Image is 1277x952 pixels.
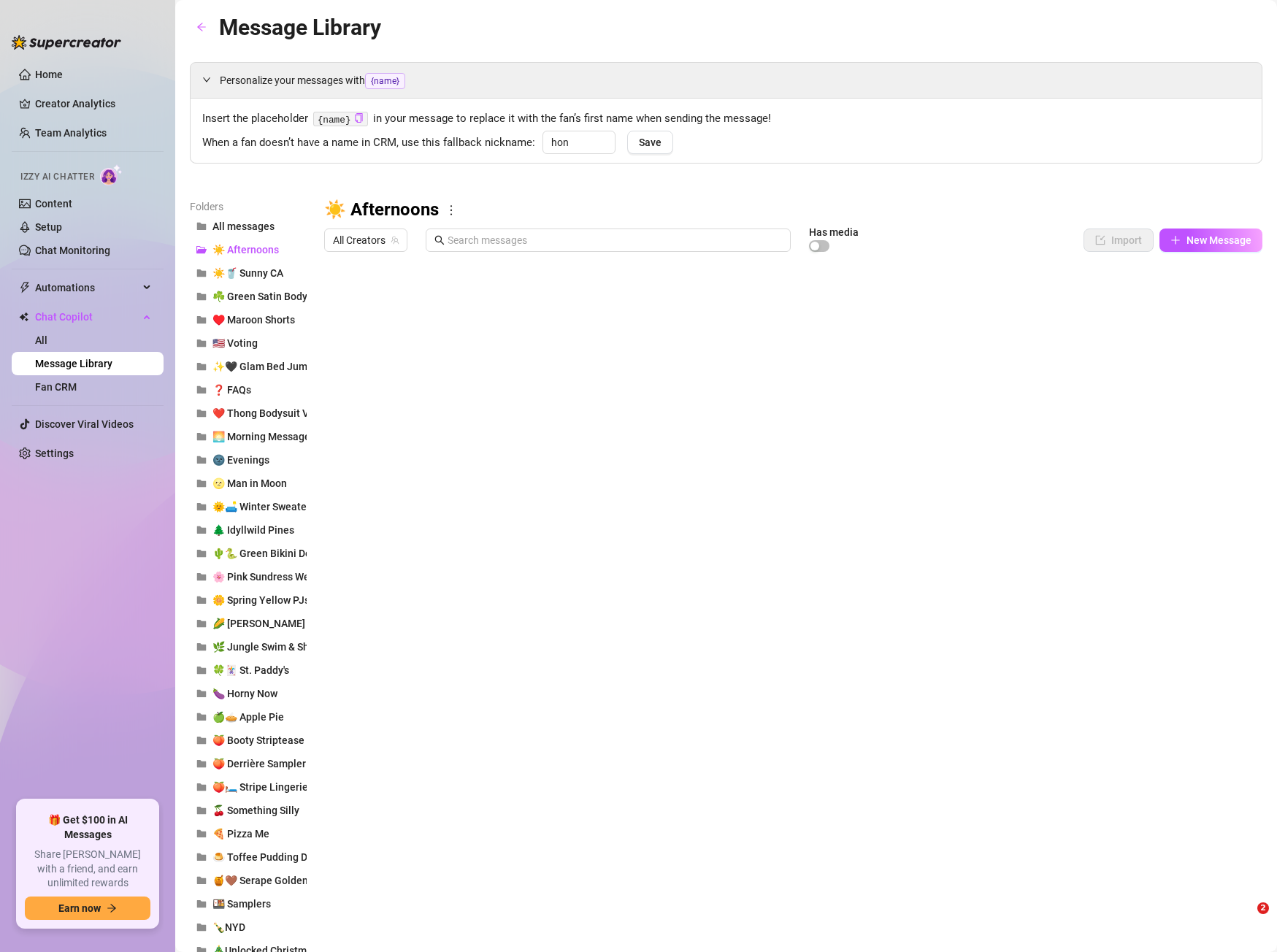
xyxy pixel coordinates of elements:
button: 🌅 Morning Messages [190,425,307,448]
button: 🌼 Spring Yellow PJs [190,588,307,612]
span: folder [196,338,207,348]
span: folder [196,361,207,372]
span: folder [196,782,207,792]
button: ☀️ Afternoons [190,238,307,261]
span: ♥️ Maroon Shorts [212,314,295,326]
span: folder [196,759,207,769]
article: Folders [190,199,307,215]
span: ❤️ Thong Bodysuit Vid [212,407,318,419]
span: 🌿 Jungle Swim & Shower [212,641,331,653]
a: Content [35,198,72,210]
span: 🌼 Spring Yellow PJs [212,594,310,606]
span: All messages [212,220,275,232]
button: 🍆 Horny Now [190,682,307,705]
span: folder-open [196,245,207,255]
span: more [445,204,458,217]
a: Message Library [35,358,112,369]
img: Chat Copilot [19,312,28,322]
article: Message Library [219,10,381,45]
code: {name} [313,112,368,127]
button: 🍒 Something Silly [190,799,307,822]
button: All messages [190,215,307,238]
span: 🍯🤎 Serape Golden Hour [212,875,333,886]
span: 🍑 Derrière Sampler [212,758,306,769]
span: 🌽 [PERSON_NAME] [212,618,305,629]
span: folder [196,408,207,418]
span: folder [196,268,207,278]
span: 🌲 Idyllwild Pines [212,524,294,536]
span: 🌝 Man in Moon [212,477,287,489]
span: Share [PERSON_NAME] with a friend, and earn unlimited rewards [25,848,150,891]
a: Setup [35,221,62,233]
button: Save [627,131,673,154]
span: team [391,236,399,245]
span: folder [196,805,207,815]
span: 2 [1257,902,1269,914]
span: 🌅 Morning Messages [212,431,315,442]
button: 🌚 Evenings [190,448,307,472]
button: ❓ FAQs [190,378,307,402]
span: thunderbolt [19,282,31,293]
span: 🌸 Pink Sundress Welcome [212,571,338,583]
a: Fan CRM [35,381,77,393]
span: expanded [202,75,211,84]
span: arrow-left [196,22,207,32]
button: 🌿 Jungle Swim & Shower [190,635,307,659]
button: 🍑 Derrière Sampler [190,752,307,775]
span: 🍆 Horny Now [212,688,277,699]
span: folder [196,829,207,839]
span: arrow-right [107,903,117,913]
span: folder [196,431,207,442]
span: folder [196,572,207,582]
span: folder [196,548,207,558]
span: folder [196,315,207,325]
span: 🌚 Evenings [212,454,269,466]
article: Has media [809,228,859,237]
button: Earn nowarrow-right [25,897,150,920]
button: ☀️🥤 Sunny CA [190,261,307,285]
span: When a fan doesn’t have a name in CRM, use this fallback nickname: [202,134,535,152]
button: 🇺🇸 Voting [190,331,307,355]
span: plus [1170,235,1181,245]
span: 🎁 Get $100 in AI Messages [25,813,150,842]
span: 🍮 Toffee Pudding Dessert [212,851,337,863]
img: AI Chatter [100,164,123,185]
a: Discover Viral Videos [35,418,134,430]
span: 🍱 Samplers [212,898,271,910]
button: Import [1084,229,1154,252]
span: ✨🖤 Glam Bed Jump [212,361,313,372]
input: Search messages [448,232,782,248]
button: Click to Copy [354,113,364,124]
button: 🌽 [PERSON_NAME] [190,612,307,635]
span: 🍑🛏️ Stripe Lingerie Bed Booty Striptease [212,781,408,793]
span: 🍕 Pizza Me [212,828,269,840]
h3: ☀️ Afternoons [324,199,439,222]
span: folder [196,922,207,932]
span: folder [196,502,207,512]
span: folder [196,665,207,675]
span: 🍾NYD [212,921,245,933]
button: 🍱 Samplers [190,892,307,915]
span: 🍑 Booty Striptease [212,734,304,746]
span: Earn now [58,902,101,914]
span: New Message [1186,234,1251,246]
span: folder [196,221,207,231]
a: Settings [35,448,74,459]
button: 🌝 Man in Moon [190,472,307,495]
span: Personalize your messages with [220,72,1250,89]
button: ☘️ Green Satin Bodysuit Nudes [190,285,307,308]
span: ❓ FAQs [212,384,251,396]
button: 🌲 Idyllwild Pines [190,518,307,542]
a: Chat Monitoring [35,245,110,256]
button: ♥️ Maroon Shorts [190,308,307,331]
button: ✨🖤 Glam Bed Jump [190,355,307,378]
span: folder [196,735,207,745]
iframe: Intercom live chat [1227,902,1262,937]
button: 🍕 Pizza Me [190,822,307,845]
span: ☀️🥤 Sunny CA [212,267,283,279]
span: copy [354,113,364,123]
button: 🍾NYD [190,915,307,939]
span: 🍒 Something Silly [212,805,299,816]
a: Creator Analytics [35,92,152,115]
span: folder [196,595,207,605]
